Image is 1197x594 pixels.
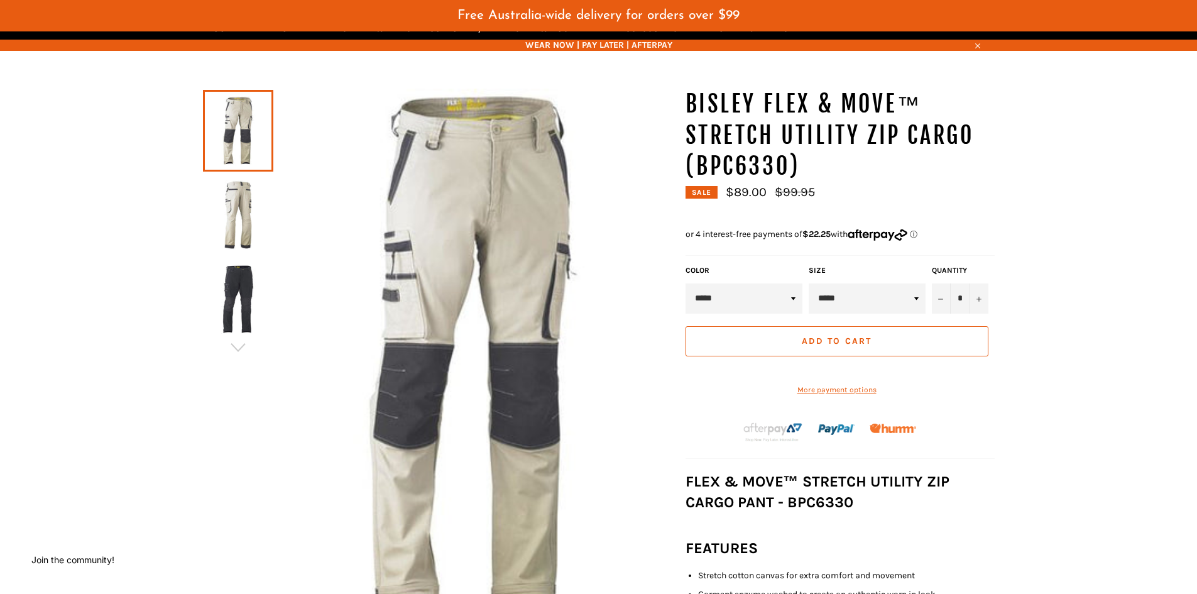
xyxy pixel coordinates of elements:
[698,569,995,581] li: Stretch cotton canvas for extra comfort and movement
[970,283,988,314] button: Increase item quantity by one
[870,424,916,433] img: Humm_core_logo_RGB-01_300x60px_small_195d8312-4386-4de7-b182-0ef9b6303a37.png
[686,186,718,199] div: Sale
[726,185,767,199] span: $89.00
[686,265,802,276] label: Color
[209,265,267,334] img: BISLEY FLEX & MOVE™ Stretch Utility Zip Cargo (BPC6330) - Workin' Gear
[775,185,815,199] s: $99.95
[457,9,740,22] span: Free Australia-wide delivery for orders over $99
[686,326,988,356] button: Add to Cart
[209,180,267,250] img: BISLEY FLEX & MOVE™ Stretch Utility Zip Cargo (BPC6330) - Workin' Gear
[686,385,988,395] a: More payment options
[686,471,995,513] h3: FLEX & MOVE™ STRETCH UTILITY ZIP CARGO PANT - BPC6330
[742,421,804,443] img: Afterpay-Logo-on-dark-bg_large.png
[818,411,855,448] img: paypal.png
[686,89,995,182] h1: BISLEY FLEX & MOVE™ Stretch Utility Zip Cargo (BPC6330)
[932,283,951,314] button: Reduce item quantity by one
[809,265,926,276] label: Size
[203,39,995,51] span: WEAR NOW | PAY LATER | AFTERPAY
[802,336,872,346] span: Add to Cart
[686,538,995,559] h3: FEATURES
[932,265,988,276] label: Quantity
[31,554,114,565] button: Join the community!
